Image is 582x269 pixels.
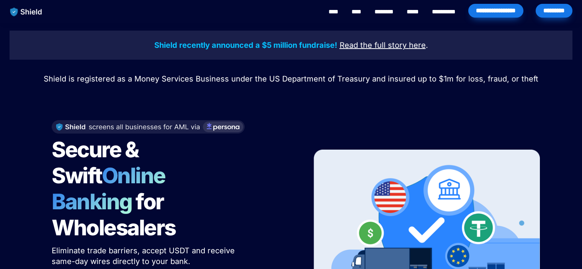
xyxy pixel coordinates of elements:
span: Shield is registered as a Money Services Business under the US Department of Treasury and insured... [44,74,538,83]
span: Eliminate trade barriers, accept USDT and receive same-day wires directly to your bank. [52,246,237,266]
span: for Wholesalers [52,189,176,241]
u: here [409,41,426,50]
span: . [426,41,428,50]
strong: Shield recently announced a $5 million fundraise! [154,41,337,50]
img: website logo [7,4,46,20]
a: here [409,42,426,49]
span: Online Banking [52,163,173,215]
a: Read the full story [340,42,407,49]
u: Read the full story [340,41,407,50]
span: Secure & Swift [52,137,142,189]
